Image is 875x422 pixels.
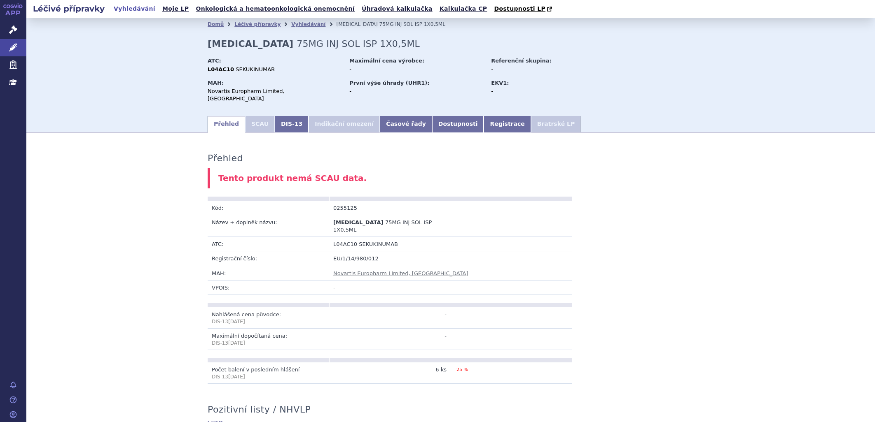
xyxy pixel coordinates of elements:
strong: První výše úhrady (UHR1): [349,80,429,86]
td: VPOIS: [208,280,329,294]
h2: Léčivé přípravky [26,3,111,14]
td: Název + doplněk názvu: [208,215,329,237]
td: Registrační číslo: [208,251,329,266]
div: - [491,88,584,95]
td: EU/1/14/980/012 [329,251,572,266]
a: Dostupnosti LP [491,3,556,15]
td: - [329,280,572,294]
div: Tento produkt nemá SCAU data. [208,168,694,188]
p: DIS-13 [212,318,325,325]
a: Vyhledávání [291,21,325,27]
a: Registrace [484,116,531,132]
p: DIS-13 [212,340,325,347]
span: 75MG INJ SOL ISP 1X0,5ML [297,39,420,49]
a: Kalkulačka CP [437,3,490,14]
strong: EKV1: [491,80,509,86]
a: Novartis Europharm Limited, [GEOGRAPHIC_DATA] [333,270,468,276]
span: [DATE] [228,319,245,325]
p: DIS-13 [212,373,325,380]
span: SEKUKINUMAB [236,66,275,72]
a: Domů [208,21,224,27]
td: Maximální dopočítaná cena: [208,329,329,350]
div: - [349,66,483,73]
a: Přehled [208,116,245,132]
span: [MEDICAL_DATA] [336,21,377,27]
strong: [MEDICAL_DATA] [208,39,293,49]
a: Vyhledávání [111,3,158,14]
td: MAH: [208,266,329,280]
span: Dostupnosti LP [494,5,545,12]
span: [MEDICAL_DATA] [333,219,383,225]
td: 0255125 [329,201,451,215]
td: - [329,307,451,329]
span: [DATE] [228,374,245,380]
td: ATC: [208,237,329,251]
a: Úhradová kalkulačka [359,3,435,14]
strong: ATC: [208,58,221,64]
a: Dostupnosti [432,116,484,132]
strong: Referenční skupina: [491,58,551,64]
div: - [491,66,584,73]
td: Nahlášená cena původce: [208,307,329,329]
a: Onkologická a hematoonkologická onemocnění [193,3,357,14]
span: L04AC10 [333,241,357,247]
a: Časové řady [380,116,432,132]
h3: Přehled [208,153,243,164]
span: 75MG INJ SOL ISP 1X0,5ML [379,21,445,27]
span: [DATE] [228,340,245,346]
span: SEKUKINUMAB [359,241,398,247]
td: Kód: [208,201,329,215]
h3: Pozitivní listy / NHVLP [208,404,311,415]
div: Novartis Europharm Limited, [GEOGRAPHIC_DATA] [208,88,342,102]
strong: MAH: [208,80,224,86]
a: DIS-13 [275,116,309,132]
a: Léčivé přípravky [234,21,281,27]
strong: Maximální cena výrobce: [349,58,424,64]
strong: L04AC10 [208,66,234,72]
div: - [349,88,483,95]
td: - [329,329,451,350]
span: -25 % [455,367,468,372]
a: Moje LP [160,3,191,14]
td: 6 ks [329,362,451,384]
td: Počet balení v posledním hlášení [208,362,329,384]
